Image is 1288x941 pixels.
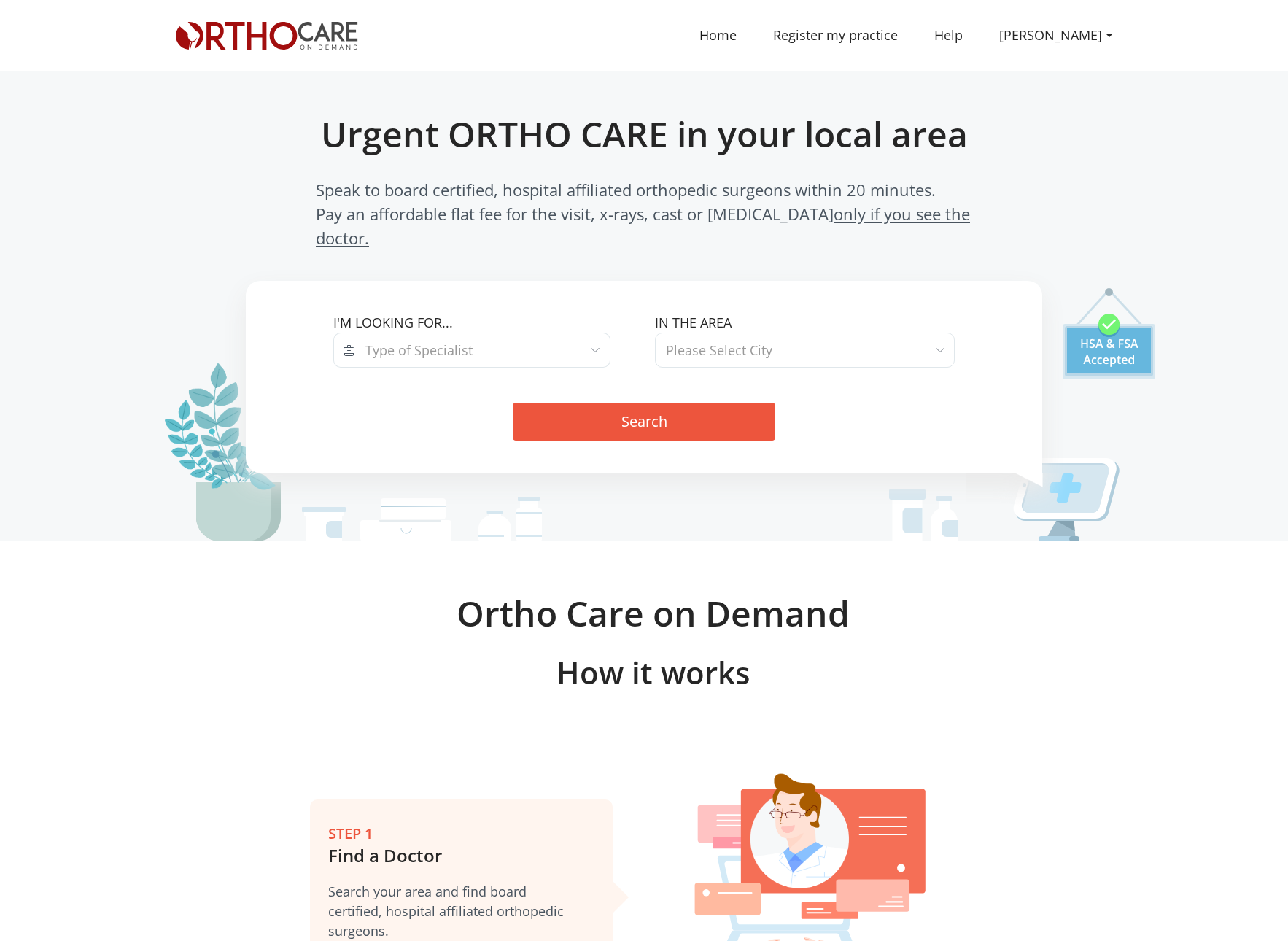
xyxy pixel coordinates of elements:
label: I'm looking for... [333,313,633,333]
button: Search [513,403,775,441]
p: Search your area and find board certified, hospital affiliated orthopedic surgeons. [328,882,583,941]
h3: How it works [185,654,1122,691]
a: Help [916,19,981,52]
h1: Urgent ORTHO CARE in your local area [278,113,1010,155]
span: Type of Specialist [365,341,473,359]
span: Speak to board certified, hospital affiliated orthopedic surgeons within 20 minutes. Pay an affor... [316,178,972,250]
span: Please Select City [666,341,772,359]
a: Register my practice [755,19,916,52]
h5: Step 1 [328,825,583,843]
h5: Find a Doctor [328,845,583,867]
label: In the area [655,313,955,333]
h2: Ortho Care on Demand [185,592,1122,635]
a: [PERSON_NAME] [981,19,1131,52]
a: Home [681,19,755,52]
